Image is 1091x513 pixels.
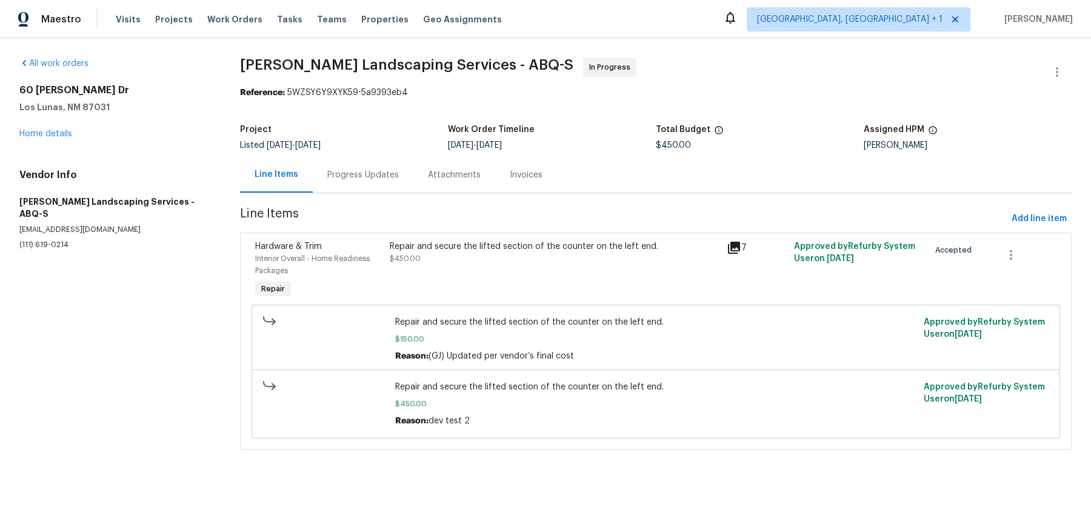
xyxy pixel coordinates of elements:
span: $450.00 [656,141,691,150]
h2: 60 [PERSON_NAME] Dr [19,84,211,96]
span: $450.00 [395,398,916,410]
span: Properties [361,13,409,25]
span: dev test 2 [429,417,470,425]
span: [DATE] [476,141,502,150]
span: Repair and secure the lifted section of the counter on the left end. [395,381,916,393]
span: [DATE] [295,141,321,150]
span: Repair [256,283,290,295]
a: All work orders [19,59,88,68]
span: [PERSON_NAME] Landscaping Services - ABQ-S [240,58,573,72]
div: Attachments [428,169,481,181]
span: Listed [240,141,321,150]
span: [DATE] [448,141,473,150]
p: [EMAIL_ADDRESS][DOMAIN_NAME] [19,225,211,235]
span: Hardware & Trim [255,242,322,251]
span: Add line item [1012,211,1067,227]
div: 5WZSY6Y9XYK59-5a9393eb4 [240,87,1072,99]
div: [PERSON_NAME] [864,141,1072,150]
span: Accepted [935,244,976,256]
span: Work Orders [207,13,262,25]
span: - [448,141,502,150]
span: [GEOGRAPHIC_DATA], [GEOGRAPHIC_DATA] + 1 [757,13,943,25]
div: Line Items [255,168,298,180]
span: Repair and secure the lifted section of the counter on the left end. [395,316,916,328]
span: Visits [116,13,141,25]
span: Teams [317,13,347,25]
a: Home details [19,130,72,138]
span: - [267,141,321,150]
span: Maestro [41,13,81,25]
span: The hpm assigned to this work order. [928,125,938,141]
h5: Assigned HPM [864,125,924,134]
span: [DATE] [955,330,982,339]
span: [PERSON_NAME] [999,13,1073,25]
h5: [PERSON_NAME] Landscaping Services - ABQ-S [19,196,211,220]
span: Interior Overall - Home Readiness Packages [255,255,370,274]
span: Projects [155,13,193,25]
h5: Los Lunas, NM 87031 [19,101,211,113]
span: Tasks [277,15,302,24]
span: In Progress [589,61,635,73]
span: $450.00 [390,255,421,262]
p: (111) 619-0214 [19,240,211,250]
div: Progress Updates [327,169,399,181]
h4: Vendor Info [19,169,211,181]
span: Approved by Refurby System User on [924,383,1045,403]
span: Reason: [395,417,429,425]
div: Invoices [510,169,542,181]
h5: Work Order Timeline [448,125,535,134]
h5: Total Budget [656,125,710,134]
span: Approved by Refurby System User on [794,242,915,263]
b: Reference: [240,88,285,97]
div: 7 [727,240,787,255]
h5: Project [240,125,272,134]
span: Geo Assignments [423,13,502,25]
span: [DATE] [827,254,854,263]
span: The total cost of line items that have been proposed by Opendoor. This sum includes line items th... [714,125,724,141]
span: $150.00 [395,333,916,345]
span: [DATE] [955,395,982,403]
span: Approved by Refurby System User on [924,318,1045,339]
span: Line Items [240,208,1007,230]
button: Add line item [1007,208,1072,230]
span: (GJ) Updated per vendor’s final cost [429,352,574,360]
span: Reason: [395,352,429,360]
span: [DATE] [267,141,292,150]
div: Repair and secure the lifted section of the counter on the left end. [390,240,719,253]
